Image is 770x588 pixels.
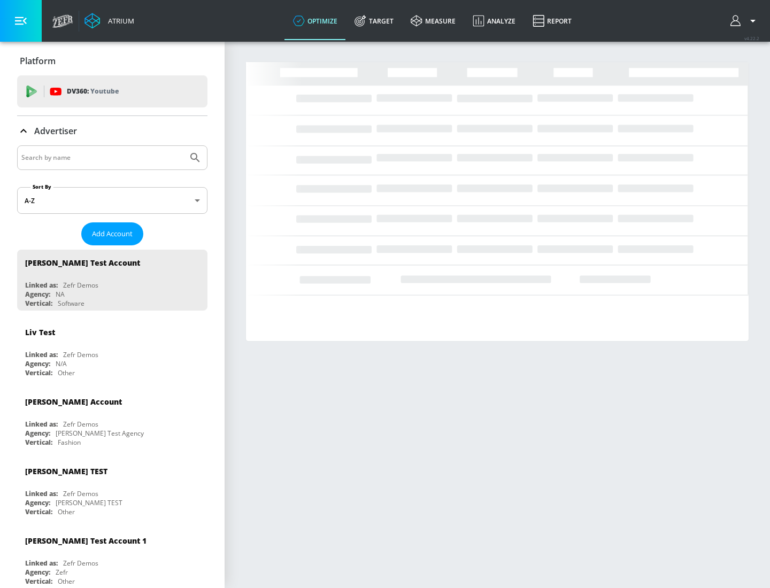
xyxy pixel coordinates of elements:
div: Vertical: [25,507,52,516]
div: Liv TestLinked as:Zefr DemosAgency:N/AVertical:Other [17,319,207,380]
div: Liv Test [25,327,55,337]
div: Other [58,507,75,516]
div: [PERSON_NAME] AccountLinked as:Zefr DemosAgency:[PERSON_NAME] Test AgencyVertical:Fashion [17,389,207,450]
div: A-Z [17,187,207,214]
div: Software [58,299,84,308]
div: Other [58,368,75,377]
div: Other [58,577,75,586]
div: Linked as: [25,559,58,568]
div: [PERSON_NAME] TEST [56,498,122,507]
div: Agency: [25,498,50,507]
div: Zefr [56,568,68,577]
div: Linked as: [25,350,58,359]
p: Platform [20,55,56,67]
div: N/A [56,359,67,368]
div: Vertical: [25,368,52,377]
div: [PERSON_NAME] Test Agency [56,429,144,438]
div: [PERSON_NAME] Test Account 1 [25,536,147,546]
a: Report [524,2,580,40]
div: Linked as: [25,489,58,498]
div: Advertiser [17,116,207,146]
a: Target [346,2,402,40]
div: [PERSON_NAME] TESTLinked as:Zefr DemosAgency:[PERSON_NAME] TESTVertical:Other [17,458,207,519]
div: Atrium [104,16,134,26]
div: Vertical: [25,577,52,586]
div: Zefr Demos [63,350,98,359]
div: Linked as: [25,420,58,429]
div: Agency: [25,568,50,577]
div: Vertical: [25,438,52,447]
a: optimize [284,2,346,40]
div: [PERSON_NAME] Test Account [25,258,140,268]
div: Zefr Demos [63,489,98,498]
div: Vertical: [25,299,52,308]
p: Youtube [90,86,119,97]
div: Agency: [25,429,50,438]
div: NA [56,290,65,299]
div: Agency: [25,290,50,299]
div: Agency: [25,359,50,368]
div: [PERSON_NAME] Account [25,397,122,407]
div: Zefr Demos [63,420,98,429]
a: Atrium [84,13,134,29]
input: Search by name [21,151,183,165]
span: Add Account [92,228,133,240]
label: Sort By [30,183,53,190]
a: measure [402,2,464,40]
div: [PERSON_NAME] TEST [25,466,107,476]
div: Platform [17,46,207,76]
button: Add Account [81,222,143,245]
div: DV360: Youtube [17,75,207,107]
div: Zefr Demos [63,281,98,290]
div: Linked as: [25,281,58,290]
div: Fashion [58,438,81,447]
div: [PERSON_NAME] Test AccountLinked as:Zefr DemosAgency:NAVertical:Software [17,250,207,311]
a: Analyze [464,2,524,40]
div: Zefr Demos [63,559,98,568]
p: Advertiser [34,125,77,137]
p: DV360: [67,86,119,97]
span: v 4.22.2 [744,35,759,41]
